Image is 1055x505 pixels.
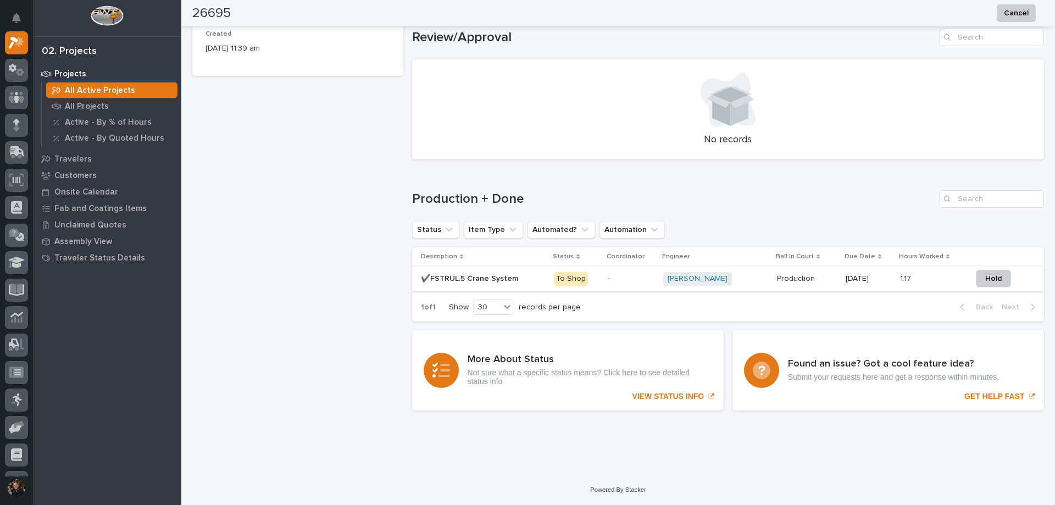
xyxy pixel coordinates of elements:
span: Cancel [1004,7,1029,20]
a: GET HELP FAST [732,330,1044,410]
p: Not sure what a specific status means? Click here to see detailed status info [468,368,712,387]
a: Powered By Stacker [590,486,646,493]
div: To Shop [554,272,588,286]
button: Next [997,302,1044,312]
p: Customers [54,171,97,181]
p: Active - By % of Hours [65,118,152,127]
button: Notifications [5,7,28,30]
h3: Found an issue? Got a cool feature idea? [788,358,999,370]
p: Active - By Quoted Hours [65,134,164,143]
p: Projects [54,69,86,79]
p: No records [425,134,1031,146]
p: Production [777,272,817,284]
a: Travelers [33,151,181,167]
div: 02. Projects [42,46,97,58]
button: Back [951,302,997,312]
button: Item Type [464,221,523,238]
p: Engineer [662,251,690,263]
h1: Review/Approval [412,30,936,46]
span: Next [1002,302,1026,312]
p: records per page [519,303,581,312]
p: All Projects [65,102,109,112]
button: users-avatar [5,476,28,500]
a: Onsite Calendar [33,184,181,200]
p: Description [421,251,457,263]
h2: 26695 [192,5,231,21]
p: [DATE] [846,274,891,284]
a: [PERSON_NAME] [668,274,728,284]
a: VIEW STATUS INFO [412,330,724,410]
button: Automation [599,221,665,238]
a: Active - By % of Hours [42,114,181,130]
img: Workspace Logo [91,5,123,26]
p: Hours Worked [899,251,943,263]
a: Projects [33,65,181,82]
p: All Active Projects [65,86,135,96]
button: Cancel [997,4,1036,22]
p: - [608,274,654,284]
p: [DATE] 11:39 am [206,43,390,54]
p: Status [553,251,574,263]
p: ✔️FSTRUL.5 Crane System [421,272,520,284]
p: 1.17 [900,272,913,284]
input: Search [940,29,1044,46]
h1: Production + Done [412,191,936,207]
a: All Active Projects [42,82,181,98]
a: Fab and Coatings Items [33,200,181,217]
button: Hold [976,270,1011,287]
p: Unclaimed Quotes [54,220,126,230]
p: Submit your requests here and get a response within minutes. [788,373,999,382]
button: Status [412,221,459,238]
span: Created [206,31,231,37]
p: Traveler Status Details [54,253,145,263]
span: Back [969,302,993,312]
p: GET HELP FAST [964,392,1024,401]
a: Active - By Quoted Hours [42,130,181,146]
p: Ball In Court [776,251,814,263]
a: Assembly View [33,233,181,249]
a: All Projects [42,98,181,114]
div: Notifications [14,13,28,31]
tr: ✔️FSTRUL.5 Crane System✔️FSTRUL.5 Crane System To Shop-[PERSON_NAME] ProductionProduction [DATE]1... [412,267,1045,291]
span: Hold [985,272,1002,285]
p: Fab and Coatings Items [54,204,147,214]
div: 30 [474,302,500,313]
p: Coordinator [607,251,645,263]
p: Due Date [845,251,875,263]
p: VIEW STATUS INFO [632,392,704,401]
a: Customers [33,167,181,184]
h3: More About Status [468,354,712,366]
button: Automated? [527,221,595,238]
a: Traveler Status Details [33,249,181,266]
p: 1 of 1 [412,294,445,321]
input: Search [940,190,1044,208]
a: Unclaimed Quotes [33,217,181,233]
p: Show [449,303,469,312]
p: Assembly View [54,237,112,247]
p: Onsite Calendar [54,187,118,197]
p: Travelers [54,154,92,164]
